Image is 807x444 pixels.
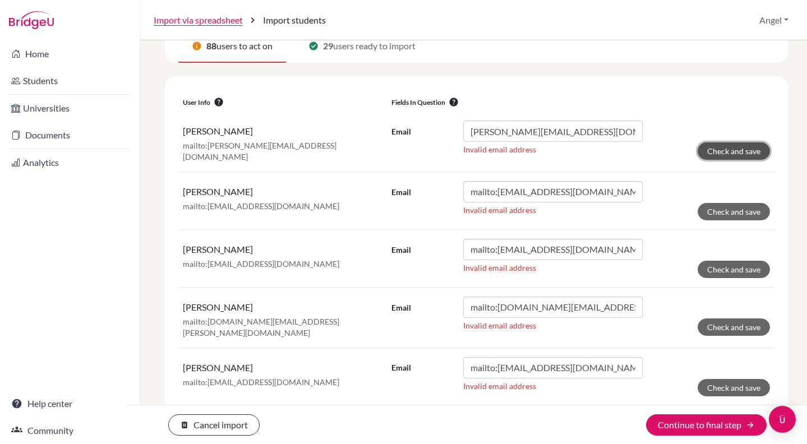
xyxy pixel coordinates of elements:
[183,186,382,198] p: [PERSON_NAME]
[154,13,243,27] a: Import via spreadsheet
[746,420,755,429] i: arrow_forward
[463,205,643,216] p: Invalid email address
[445,96,462,108] button: fields-in-question-help
[387,90,774,112] th: Fields in question
[183,316,382,339] p: mailto:[DOMAIN_NAME][EMAIL_ADDRESS][PERSON_NAME][DOMAIN_NAME]
[183,377,382,388] p: mailto:[EMAIL_ADDRESS][DOMAIN_NAME]
[463,357,643,378] input: Please enter user's email address
[178,90,387,112] th: User info
[463,320,643,331] p: Invalid email address
[323,39,333,53] span: 29
[183,362,382,374] p: [PERSON_NAME]
[463,262,643,274] p: Invalid email address
[183,140,382,163] p: mailto:[PERSON_NAME][EMAIL_ADDRESS][DOMAIN_NAME]
[2,43,137,65] a: Home
[698,142,770,160] button: Check and save
[463,297,643,318] input: Please enter user's email address
[2,124,137,146] a: Documents
[698,203,770,220] button: Check and save
[247,15,259,26] i: chevron_right
[183,301,382,314] p: [PERSON_NAME]
[391,302,411,313] label: Email
[2,97,137,119] a: Universities
[646,414,767,436] button: Continue to final step
[391,362,411,373] label: Email
[2,151,137,174] a: Analytics
[2,392,137,415] a: Help center
[2,419,137,442] a: Community
[463,381,643,392] p: Invalid email address
[183,258,382,270] p: mailto:[EMAIL_ADDRESS][DOMAIN_NAME]
[463,239,643,260] input: Please enter user's email address
[178,30,774,63] div: Review & confirm data
[180,420,189,429] i: delete
[391,187,411,198] label: Email
[183,125,382,138] p: [PERSON_NAME]
[698,379,770,396] button: Check and save
[206,39,216,53] span: 88
[698,318,770,336] button: Check and save
[333,39,416,53] span: users ready to import
[463,144,643,155] p: Invalid email address
[698,261,770,278] button: Check and save
[210,96,227,108] button: user-info-help
[308,41,319,51] span: check_circle
[391,244,411,256] label: Email
[9,11,54,29] img: Bridge-U
[216,39,273,53] span: users to act on
[769,406,796,433] div: Open Intercom Messenger
[183,243,382,256] p: [PERSON_NAME]
[168,414,260,436] button: Cancel import
[192,41,202,51] span: info
[263,13,326,27] span: Import students
[754,10,794,31] button: Angel
[183,201,382,212] p: mailto:[EMAIL_ADDRESS][DOMAIN_NAME]
[391,126,411,137] label: Email
[2,70,137,92] a: Students
[463,181,643,202] input: Please enter user's email address
[463,121,643,142] input: Please enter user's email address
